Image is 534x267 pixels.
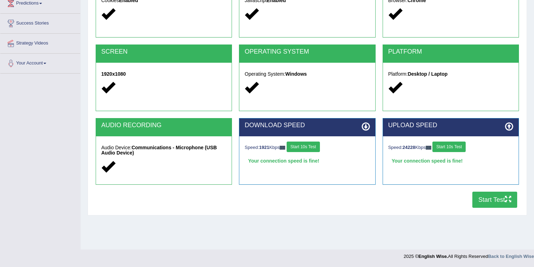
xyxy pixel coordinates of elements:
h5: Audio Device: [101,145,226,156]
h2: DOWNLOAD SPEED [245,122,370,129]
strong: Windows [285,71,307,77]
button: Start 10s Test [432,142,466,152]
button: Start Test [472,192,517,208]
h2: OPERATING SYSTEM [245,48,370,55]
strong: 1920x1080 [101,71,126,77]
a: Back to English Wise [488,254,534,259]
img: ajax-loader-fb-connection.gif [426,146,431,150]
a: Strategy Videos [0,34,80,51]
h2: PLATFORM [388,48,513,55]
strong: English Wise. [418,254,448,259]
div: Your connection speed is fine! [245,156,370,166]
strong: Communications - Microphone (USB Audio Device) [101,145,217,156]
h5: Operating System: [245,71,370,77]
h2: AUDIO RECORDING [101,122,226,129]
strong: 24228 [403,145,415,150]
div: Speed: Kbps [388,142,513,154]
h2: UPLOAD SPEED [388,122,513,129]
div: Your connection speed is fine! [388,156,513,166]
a: Success Stories [0,14,80,31]
div: Speed: Kbps [245,142,370,154]
h2: SCREEN [101,48,226,55]
button: Start 10s Test [287,142,320,152]
img: ajax-loader-fb-connection.gif [280,146,285,150]
h5: Platform: [388,71,513,77]
div: 2025 © All Rights Reserved [404,249,534,260]
strong: Desktop / Laptop [408,71,448,77]
strong: 1921 [259,145,269,150]
a: Your Account [0,54,80,71]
